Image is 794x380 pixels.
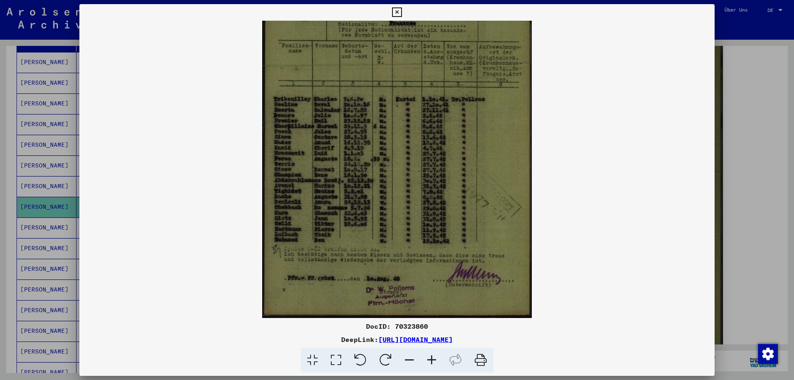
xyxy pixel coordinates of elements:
div: DocID: 70323860 [79,321,715,331]
img: Zustimmung ändern [758,344,778,364]
a: [URL][DOMAIN_NAME] [378,335,453,344]
div: DeepLink: [79,335,715,344]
